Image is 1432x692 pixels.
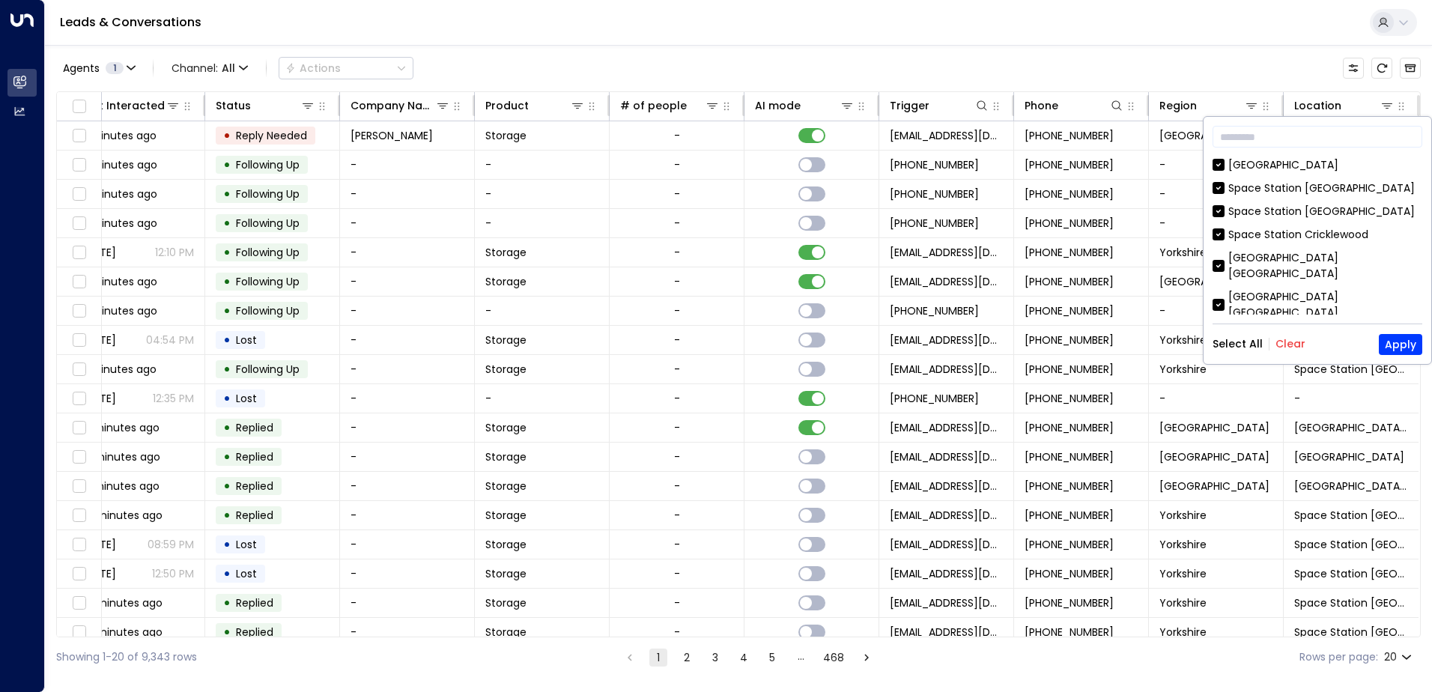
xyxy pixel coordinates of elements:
[81,479,160,494] span: 21 minutes ago
[674,391,680,406] div: -
[1294,508,1408,523] span: Space Station Doncaster
[236,420,273,435] span: Replied
[485,128,527,143] span: Storage
[340,384,475,413] td: -
[223,327,231,353] div: •
[485,625,527,640] span: Storage
[1379,334,1422,355] button: Apply
[792,649,810,667] div: …
[236,625,273,640] span: Replied
[70,565,88,583] span: Toggle select row
[1025,595,1114,610] span: +447507597750
[70,302,88,321] span: Toggle select row
[1299,649,1378,665] label: Rows per page:
[56,58,141,79] button: Agents1
[70,273,88,291] span: Toggle select row
[70,185,88,204] span: Toggle select row
[1294,449,1404,464] span: Space Station Stirchley
[1159,537,1207,552] span: Yorkshire
[1025,566,1114,581] span: +447507775731
[1228,250,1422,282] div: [GEOGRAPHIC_DATA] [GEOGRAPHIC_DATA]
[223,356,231,382] div: •
[485,362,527,377] span: Storage
[485,274,527,289] span: Storage
[1025,537,1114,552] span: +447507775731
[735,649,753,667] button: Go to page 4
[858,649,876,667] button: Go to next page
[1025,391,1114,406] span: +447977685653
[1228,289,1422,321] div: [GEOGRAPHIC_DATA] [GEOGRAPHIC_DATA]
[223,473,231,499] div: •
[153,391,194,406] p: 12:35 PM
[70,214,88,233] span: Toggle select row
[1025,333,1114,347] span: +447479511564
[152,566,194,581] p: 12:50 PM
[1025,157,1114,172] span: +447581708485
[70,97,88,116] span: Toggle select all
[146,333,194,347] p: 04:54 PM
[1025,303,1114,318] span: +447479511564
[475,384,610,413] td: -
[890,97,989,115] div: Trigger
[1149,151,1284,179] td: -
[236,274,300,289] span: Following Up
[674,595,680,610] div: -
[81,420,160,435] span: 15 minutes ago
[1294,420,1408,435] span: Space Station Kings Heath
[340,326,475,354] td: -
[340,472,475,500] td: -
[1213,338,1263,350] button: Select All
[485,508,527,523] span: Storage
[755,97,855,115] div: AI mode
[340,180,475,208] td: -
[1284,384,1419,413] td: -
[475,209,610,237] td: -
[485,537,527,552] span: Storage
[1159,274,1269,289] span: London
[890,508,1003,523] span: leads@space-station.co.uk
[222,62,235,74] span: All
[236,157,300,172] span: Following Up
[236,303,300,318] span: Following Up
[1294,566,1408,581] span: Space Station Doncaster
[106,62,124,74] span: 1
[620,97,687,115] div: # of people
[63,63,100,73] span: Agents
[674,216,680,231] div: -
[1025,245,1114,260] span: +447889876395
[678,649,696,667] button: Go to page 2
[674,625,680,640] div: -
[223,181,231,207] div: •
[60,13,201,31] a: Leads & Conversations
[890,128,1003,143] span: leads@space-station.co.uk
[890,274,1003,289] span: leads@space-station.co.uk
[236,216,300,231] span: Following Up
[1213,289,1422,321] div: [GEOGRAPHIC_DATA] [GEOGRAPHIC_DATA]
[81,216,157,231] span: 6 minutes ago
[70,419,88,437] span: Toggle select row
[81,128,157,143] span: 3 minutes ago
[674,479,680,494] div: -
[1294,97,1395,115] div: Location
[236,537,257,552] span: Lost
[820,649,847,667] button: Go to page 468
[1025,625,1114,640] span: +447507597750
[890,449,1003,464] span: leads@space-station.co.uk
[485,245,527,260] span: Storage
[475,151,610,179] td: -
[1025,479,1114,494] span: +447961143937
[1343,58,1364,79] button: Customize
[1294,625,1408,640] span: Space Station Doncaster
[236,128,307,143] span: Reply Needed
[166,58,254,79] button: Channel:All
[70,623,88,642] span: Toggle select row
[485,97,529,115] div: Product
[340,151,475,179] td: -
[1228,227,1368,243] div: Space Station Cricklewood
[81,97,180,115] div: Last Interacted
[81,157,157,172] span: 6 minutes ago
[340,297,475,325] td: -
[1025,274,1114,289] span: +447885274178
[1159,449,1269,464] span: Birmingham
[1275,338,1305,350] button: Clear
